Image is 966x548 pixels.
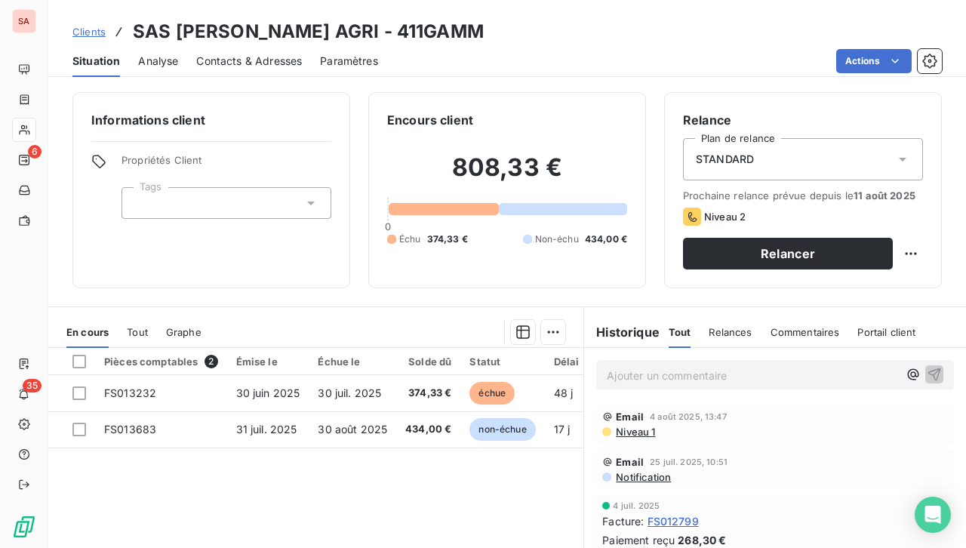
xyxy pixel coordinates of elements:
span: Facture : [602,513,644,529]
span: 374,33 € [405,386,451,401]
span: Contacts & Adresses [196,54,302,69]
h6: Relance [683,111,923,129]
span: Situation [72,54,120,69]
span: 17 j [554,423,571,436]
h2: 808,33 € [387,152,627,198]
span: Email [616,456,644,468]
div: Émise le [236,356,300,368]
span: FS012799 [648,513,699,529]
span: Email [616,411,644,423]
h6: Encours client [387,111,473,129]
span: FS013683 [104,423,156,436]
div: Open Intercom Messenger [915,497,951,533]
button: Relancer [683,238,893,269]
span: 4 juil. 2025 [613,501,660,510]
div: Délai [554,356,595,368]
div: SA [12,9,36,33]
span: Non-échu [535,232,579,246]
a: 6 [12,148,35,172]
span: Commentaires [771,326,840,338]
button: Actions [836,49,912,73]
span: Niveau 1 [614,426,655,438]
span: 2 [205,355,218,368]
div: Pièces comptables [104,355,218,368]
span: Niveau 2 [704,211,746,223]
span: 30 juin 2025 [236,386,300,399]
span: Tout [127,326,148,338]
span: 434,00 € [585,232,627,246]
h6: Historique [584,323,660,341]
input: Ajouter une valeur [134,196,146,210]
span: 268,30 € [678,532,726,548]
span: En cours [66,326,109,338]
span: Graphe [166,326,202,338]
span: Prochaine relance prévue depuis le [683,189,923,202]
span: Tout [669,326,691,338]
span: 30 juil. 2025 [318,386,381,399]
span: 0 [385,220,391,232]
span: 48 j [554,386,574,399]
span: 4 août 2025, 13:47 [650,412,727,421]
span: 11 août 2025 [854,189,915,202]
div: Solde dû [405,356,451,368]
span: Portail client [857,326,915,338]
span: 374,33 € [427,232,468,246]
span: non-échue [469,418,535,441]
h6: Informations client [91,111,331,129]
span: Échu [399,232,421,246]
span: Notification [614,471,671,483]
div: Échue le [318,356,387,368]
span: échue [469,382,515,405]
h3: SAS [PERSON_NAME] AGRI - 411GAMM [133,18,484,45]
span: Analyse [138,54,178,69]
span: 35 [23,379,42,393]
span: 434,00 € [405,422,451,437]
span: Paramètres [320,54,378,69]
span: 31 juil. 2025 [236,423,297,436]
div: Statut [469,356,535,368]
span: STANDARD [696,152,754,167]
span: Clients [72,26,106,38]
span: 25 juil. 2025, 10:51 [650,457,728,466]
a: Clients [72,24,106,39]
img: Logo LeanPay [12,515,36,539]
span: Relances [709,326,752,338]
span: Paiement reçu [602,532,675,548]
span: FS013232 [104,386,156,399]
span: 6 [28,145,42,159]
span: 30 août 2025 [318,423,387,436]
span: Propriétés Client [122,154,331,175]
